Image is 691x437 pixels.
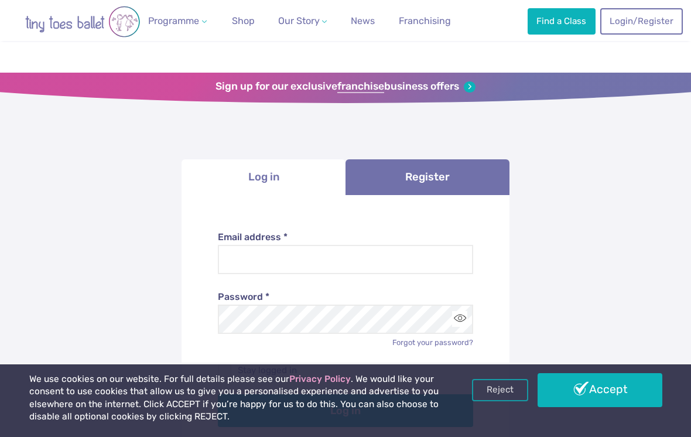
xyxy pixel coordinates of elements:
[148,15,199,26] span: Programme
[227,9,259,33] a: Shop
[232,15,255,26] span: Shop
[289,374,351,384] a: Privacy Policy
[528,8,596,34] a: Find a Class
[452,311,468,327] button: Toggle password visibility
[346,9,379,33] a: News
[337,80,384,93] strong: franchise
[472,379,528,401] a: Reject
[273,9,332,33] a: Our Story
[278,15,320,26] span: Our Story
[218,291,474,303] label: Password *
[394,9,456,33] a: Franchising
[29,373,441,424] p: We use cookies on our website. For full details please see our . We would like your consent to us...
[399,15,451,26] span: Franchising
[215,80,475,93] a: Sign up for our exclusivefranchisebusiness offers
[392,338,473,347] a: Forgot your password?
[345,159,509,195] a: Register
[143,9,211,33] a: Programme
[538,373,662,407] a: Accept
[12,6,153,37] img: tiny toes ballet
[351,15,375,26] span: News
[600,8,682,34] a: Login/Register
[218,231,474,244] label: Email address *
